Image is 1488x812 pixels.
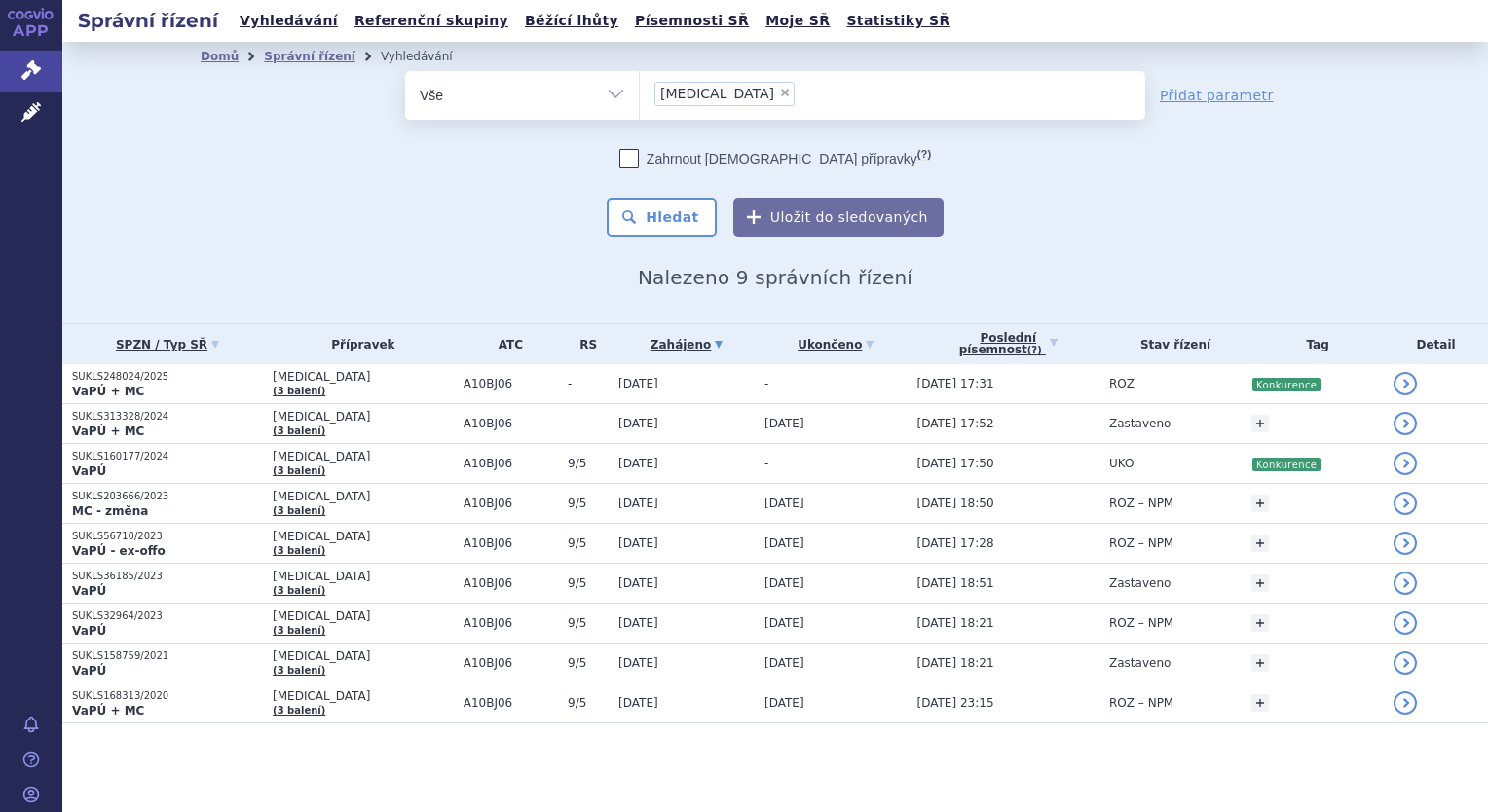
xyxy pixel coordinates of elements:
span: 9/5 [568,576,609,590]
i: Konkurence [1252,458,1321,471]
span: [DATE] [618,417,658,430]
a: + [1251,694,1269,712]
span: 9/5 [568,656,609,670]
strong: VaPÚ + MC [72,424,144,438]
th: Stav řízení [1099,324,1242,364]
a: (3 balení) [273,585,325,596]
span: [DATE] 17:50 [917,457,994,470]
a: Poslednípísemnost(?) [917,324,1099,364]
span: [MEDICAL_DATA] [660,87,774,100]
span: [DATE] 17:28 [917,536,994,550]
a: detail [1394,611,1417,635]
a: Správní řízení [264,50,355,63]
th: Detail [1384,324,1488,364]
a: detail [1394,412,1417,435]
strong: VaPÚ [72,624,106,638]
i: Konkurence [1252,378,1321,391]
p: SUKLS160177/2024 [72,450,263,463]
span: [MEDICAL_DATA] [273,649,454,663]
span: A10BJ06 [464,696,558,710]
span: [DATE] 18:50 [917,497,994,510]
span: [MEDICAL_DATA] [273,410,454,424]
a: + [1251,614,1269,632]
span: Zastaveno [1109,417,1171,430]
span: [DATE] [764,576,804,590]
p: SUKLS203666/2023 [72,490,263,503]
a: detail [1394,651,1417,675]
span: [DATE] [764,616,804,630]
span: 9/5 [568,457,609,470]
span: × [779,87,791,98]
span: [DATE] 17:52 [917,417,994,430]
a: + [1251,535,1269,552]
span: [MEDICAL_DATA] [273,530,454,543]
a: Zahájeno [618,331,755,358]
p: SUKLS168313/2020 [72,689,263,703]
abbr: (?) [917,148,931,161]
strong: VaPÚ [72,664,106,678]
span: [MEDICAL_DATA] [273,570,454,583]
a: Domů [201,50,239,63]
p: SUKLS36185/2023 [72,570,263,583]
a: (3 balení) [273,386,325,396]
a: (3 balení) [273,465,325,476]
a: + [1251,415,1269,432]
a: + [1251,495,1269,512]
label: Zahrnout [DEMOGRAPHIC_DATA] přípravky [619,149,931,168]
span: - [764,377,768,390]
a: detail [1394,492,1417,515]
input: [MEDICAL_DATA] [800,81,811,105]
h2: Správní řízení [62,7,234,34]
span: [DATE] 23:15 [917,696,994,710]
a: detail [1394,691,1417,715]
span: Zastaveno [1109,576,1171,590]
a: (3 balení) [273,625,325,636]
p: SUKLS56710/2023 [72,530,263,543]
span: UKO [1109,457,1134,470]
th: ATC [454,324,558,364]
span: [DATE] [618,616,658,630]
span: [DATE] [618,536,658,550]
span: [DATE] [764,656,804,670]
span: Nalezeno 9 správních řízení [638,266,912,289]
a: detail [1394,532,1417,555]
a: Moje SŘ [760,8,836,34]
button: Hledat [607,198,717,237]
span: A10BJ06 [464,616,558,630]
strong: MC - změna [72,504,148,518]
a: Přidat parametr [1160,86,1274,105]
span: 9/5 [568,696,609,710]
a: Písemnosti SŘ [629,8,755,34]
span: [MEDICAL_DATA] [273,370,454,384]
span: [MEDICAL_DATA] [273,450,454,463]
span: [MEDICAL_DATA] [273,609,454,623]
span: A10BJ06 [464,457,558,470]
span: [DATE] [618,377,658,390]
span: ROZ [1109,377,1135,390]
span: 9/5 [568,616,609,630]
a: SPZN / Typ SŘ [72,331,263,358]
a: detail [1394,452,1417,475]
a: (3 balení) [273,425,325,436]
a: (3 balení) [273,705,325,716]
span: - [568,417,609,430]
a: Statistiky SŘ [840,8,955,34]
p: SUKLS158759/2021 [72,649,263,663]
span: [DATE] [618,576,658,590]
a: (3 balení) [273,505,325,516]
a: Běžící lhůty [519,8,624,34]
a: Referenční skupiny [349,8,514,34]
span: A10BJ06 [464,576,558,590]
th: RS [558,324,609,364]
span: A10BJ06 [464,377,558,390]
span: [DATE] [764,536,804,550]
a: Ukončeno [764,331,908,358]
a: detail [1394,572,1417,595]
span: [DATE] 18:51 [917,576,994,590]
a: (3 balení) [273,665,325,676]
span: A10BJ06 [464,417,558,430]
span: [DATE] [618,696,658,710]
span: ROZ – NPM [1109,616,1173,630]
span: A10BJ06 [464,656,558,670]
a: (3 balení) [273,545,325,556]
